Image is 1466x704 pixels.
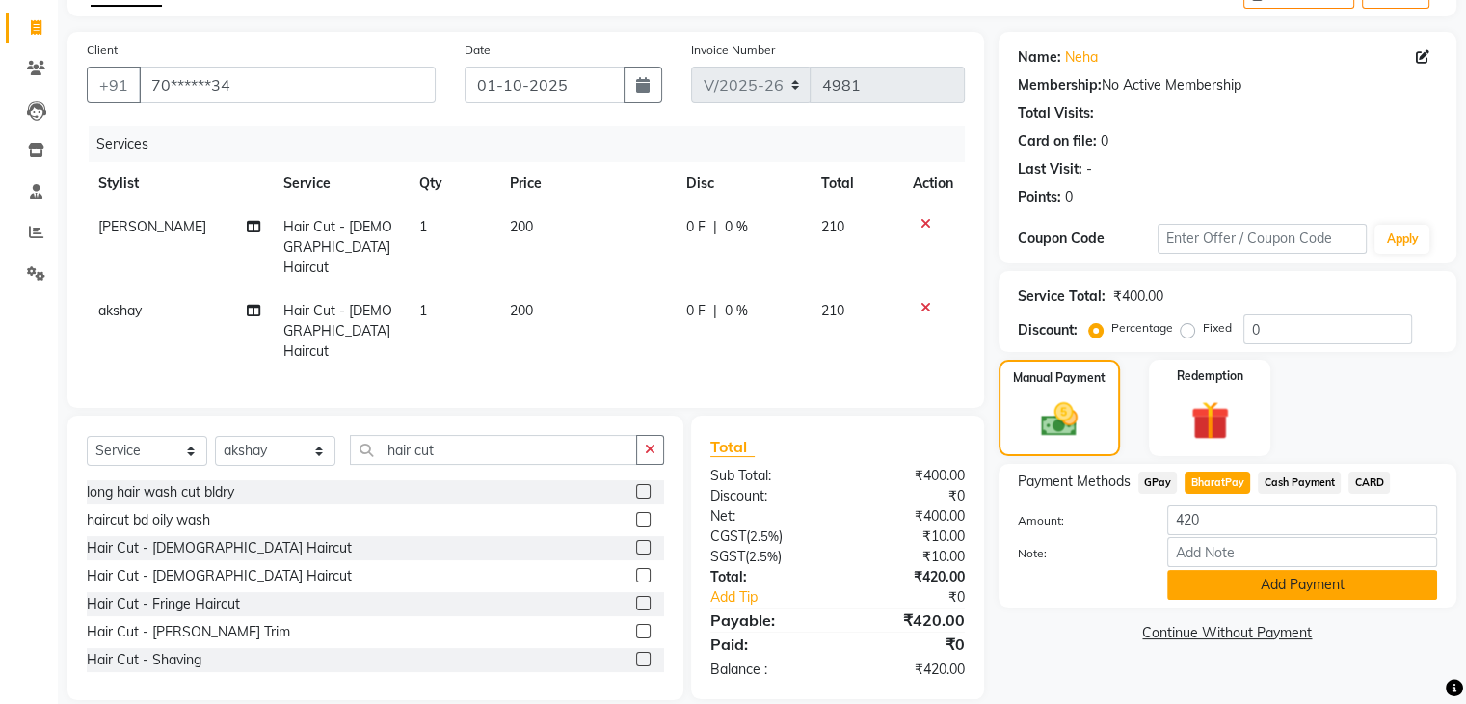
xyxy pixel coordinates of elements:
div: Discount: [1018,320,1078,340]
span: 2.5% [750,528,779,544]
th: Stylist [87,162,272,205]
th: Action [901,162,965,205]
button: +91 [87,67,141,103]
div: Hair Cut - [DEMOGRAPHIC_DATA] Haircut [87,538,352,558]
a: Continue Without Payment [1002,623,1453,643]
div: Hair Cut - [PERSON_NAME] Trim [87,622,290,642]
div: long hair wash cut bldry [87,482,234,502]
span: GPay [1138,472,1178,494]
span: 0 F [686,217,706,237]
div: ₹10.00 [838,527,979,547]
input: Enter Offer / Coupon Code [1158,224,1368,254]
label: Percentage [1111,319,1173,337]
span: [PERSON_NAME] [98,218,206,235]
label: Note: [1003,545,1153,562]
span: BharatPay [1185,472,1250,494]
span: SGST [710,548,745,565]
th: Disc [675,162,810,205]
span: 1 [419,218,427,235]
label: Date [465,41,491,59]
label: Redemption [1177,367,1243,385]
div: Paid: [696,633,838,656]
div: Discount: [696,486,838,506]
div: ₹400.00 [838,506,979,527]
div: 0 [1101,131,1108,151]
input: Search or Scan [350,435,637,465]
div: No Active Membership [1018,75,1437,95]
span: CGST [710,528,746,545]
span: | [713,301,717,321]
span: 210 [821,218,844,235]
span: 0 % [725,301,748,321]
span: CARD [1348,472,1390,494]
label: Client [87,41,118,59]
div: Hair Cut - Fringe Haircut [87,594,240,614]
div: ₹0 [838,486,979,506]
div: Name: [1018,47,1061,68]
span: 200 [510,302,533,319]
div: - [1086,159,1092,179]
label: Amount: [1003,512,1153,529]
span: 0 % [725,217,748,237]
div: ₹400.00 [838,466,979,486]
div: ₹400.00 [1113,286,1163,307]
div: Coupon Code [1018,229,1158,249]
span: 2.5% [749,549,778,564]
span: 200 [510,218,533,235]
span: Hair Cut - [DEMOGRAPHIC_DATA] Haircut [283,302,392,360]
th: Qty [408,162,498,205]
label: Manual Payment [1013,369,1106,387]
img: _gift.svg [1179,396,1241,445]
div: ( ) [696,527,838,547]
span: akshay [98,302,142,319]
span: 210 [821,302,844,319]
div: Total Visits: [1018,103,1094,123]
div: ₹10.00 [838,547,979,567]
div: Points: [1018,187,1061,207]
div: Balance : [696,660,838,680]
div: Hair Cut - Shaving [87,650,201,670]
input: Search by Name/Mobile/Email/Code [139,67,436,103]
button: Add Payment [1167,570,1437,600]
input: Amount [1167,505,1437,535]
div: ₹420.00 [838,609,979,632]
div: ₹420.00 [838,567,979,587]
div: haircut bd oily wash [87,510,210,530]
div: Membership: [1018,75,1102,95]
span: | [713,217,717,237]
div: Hair Cut - [DEMOGRAPHIC_DATA] Haircut [87,566,352,586]
th: Total [810,162,901,205]
th: Price [498,162,675,205]
label: Invoice Number [691,41,775,59]
span: 1 [419,302,427,319]
th: Service [272,162,408,205]
div: ₹0 [838,633,979,656]
div: Card on file: [1018,131,1097,151]
button: Apply [1374,225,1429,254]
div: Net: [696,506,838,527]
span: Payment Methods [1018,472,1131,492]
span: Total [710,437,755,457]
a: Neha [1065,47,1098,68]
label: Fixed [1203,319,1232,337]
div: Last Visit: [1018,159,1082,179]
span: 0 F [686,301,706,321]
div: Payable: [696,609,838,632]
div: ( ) [696,547,838,567]
div: ₹0 [861,587,978,608]
input: Add Note [1167,537,1437,567]
span: Hair Cut - [DEMOGRAPHIC_DATA] Haircut [283,218,392,276]
div: ₹420.00 [838,660,979,680]
div: Service Total: [1018,286,1106,307]
div: 0 [1065,187,1073,207]
img: _cash.svg [1029,398,1089,441]
span: Cash Payment [1258,472,1341,494]
div: Services [89,126,979,162]
a: Add Tip [696,587,861,608]
div: Sub Total: [696,466,838,486]
div: Total: [696,567,838,587]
